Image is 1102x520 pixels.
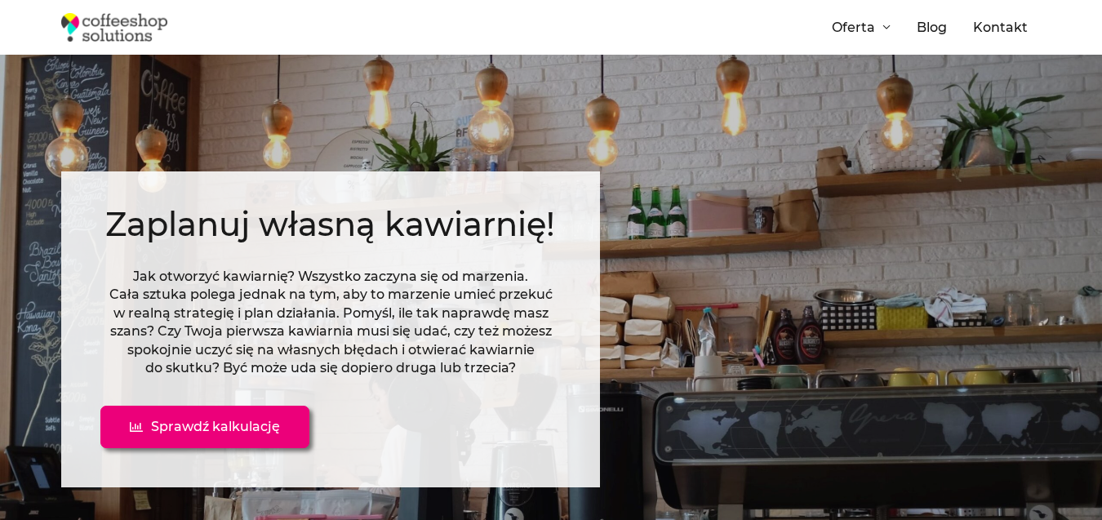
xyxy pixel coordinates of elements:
[151,420,280,433] span: Sprawdź kalkulację
[384,205,555,244] span: kawiarnię!
[105,268,557,377] p: Jak otworzyć kawiarnię? Wszystko zaczyna się od marzenia. Cała sztuka polega jednak na tym, aby t...
[100,406,309,448] a: Sprawdź kalkulację
[105,204,375,244] span: Zaplanuj własną
[61,13,167,42] img: Coffeeshop Solutions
